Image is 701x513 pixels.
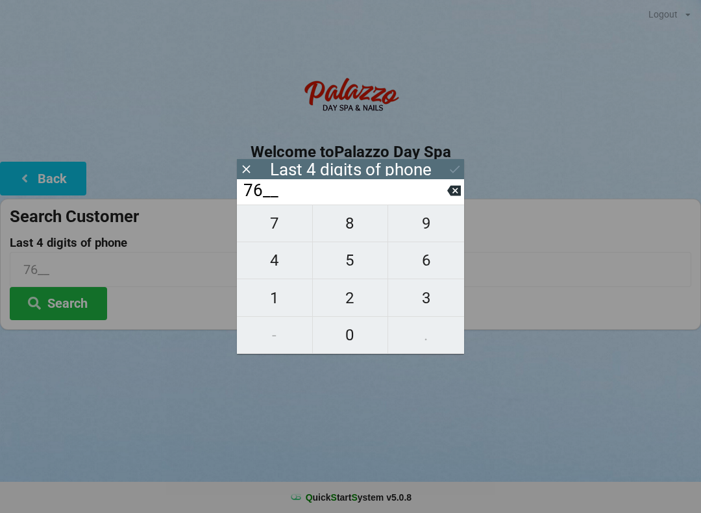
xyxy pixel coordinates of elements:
[388,247,464,274] span: 6
[388,279,464,316] button: 3
[313,210,388,237] span: 8
[237,279,313,316] button: 1
[237,284,312,312] span: 1
[237,205,313,242] button: 7
[313,247,388,274] span: 5
[313,284,388,312] span: 2
[313,321,388,349] span: 0
[388,242,464,279] button: 6
[313,205,389,242] button: 8
[388,205,464,242] button: 9
[388,284,464,312] span: 3
[313,279,389,316] button: 2
[237,210,312,237] span: 7
[270,163,432,176] div: Last 4 digits of phone
[313,242,389,279] button: 5
[237,247,312,274] span: 4
[313,317,389,354] button: 0
[237,242,313,279] button: 4
[388,210,464,237] span: 9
